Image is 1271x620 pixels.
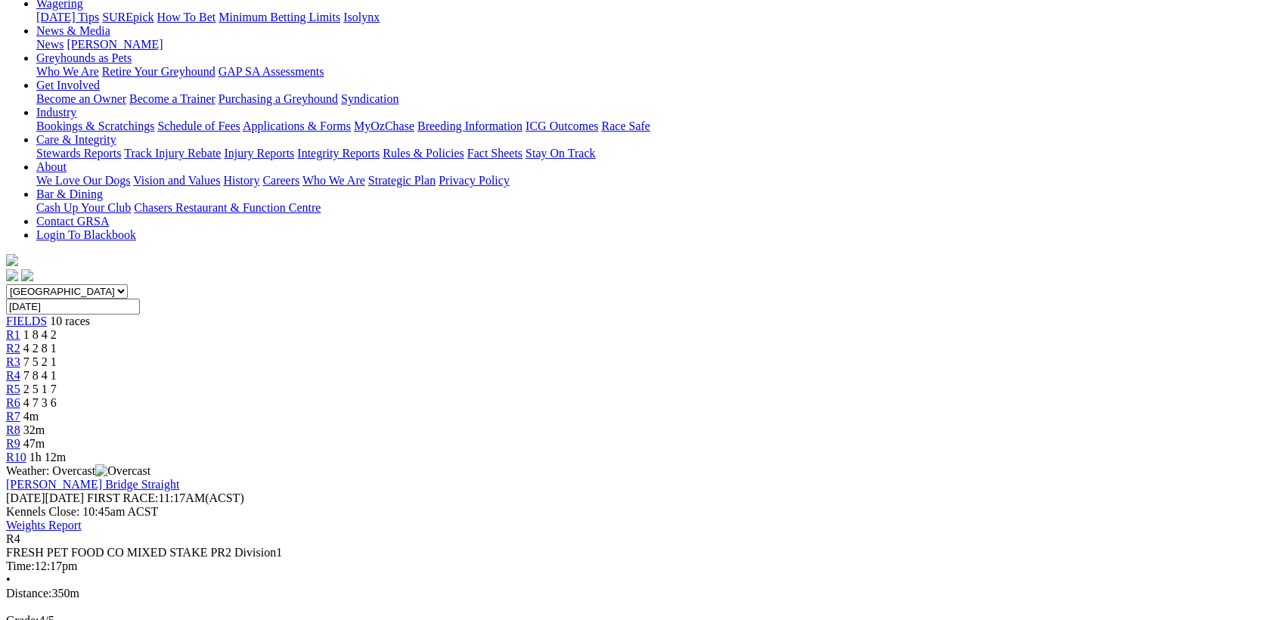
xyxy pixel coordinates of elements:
a: Contact GRSA [36,215,109,228]
a: GAP SA Assessments [219,65,324,78]
a: News & Media [36,24,110,37]
div: About [36,174,1265,188]
span: R4 [6,532,20,545]
span: FIRST RACE: [87,491,158,504]
a: Vision and Values [133,174,220,187]
a: Strategic Plan [368,174,436,187]
a: We Love Our Dogs [36,174,130,187]
a: Breeding Information [417,119,522,132]
a: SUREpick [102,11,153,23]
div: Bar & Dining [36,201,1265,215]
span: 4 7 3 6 [23,396,57,409]
a: R9 [6,437,20,450]
span: [DATE] [6,491,45,504]
a: Stewards Reports [36,147,121,160]
span: 7 8 4 1 [23,369,57,382]
a: R3 [6,355,20,368]
img: twitter.svg [21,269,33,281]
div: Care & Integrity [36,147,1265,160]
a: R2 [6,342,20,355]
a: History [223,174,259,187]
a: Who We Are [302,174,365,187]
div: Kennels Close: 10:45am ACST [6,505,1265,519]
a: R7 [6,410,20,423]
a: Rules & Policies [383,147,464,160]
a: Minimum Betting Limits [219,11,340,23]
a: Track Injury Rebate [124,147,221,160]
span: 1 8 4 2 [23,328,57,341]
span: Distance: [6,587,51,600]
a: Privacy Policy [439,174,510,187]
a: Stay On Track [525,147,595,160]
span: 4m [23,410,39,423]
a: Become an Owner [36,92,126,105]
a: Cash Up Your Club [36,201,131,214]
span: • [6,573,11,586]
a: Greyhounds as Pets [36,51,132,64]
span: 32m [23,423,45,436]
span: 4 2 8 1 [23,342,57,355]
a: Bar & Dining [36,188,103,200]
a: Schedule of Fees [157,119,240,132]
span: [DATE] [6,491,84,504]
a: FIELDS [6,315,47,327]
a: Integrity Reports [297,147,380,160]
a: Syndication [341,92,398,105]
a: Careers [262,174,299,187]
a: Get Involved [36,79,100,91]
div: 12:17pm [6,560,1265,573]
div: 350m [6,587,1265,600]
a: R5 [6,383,20,395]
span: Time: [6,560,35,572]
a: Chasers Restaurant & Function Centre [134,201,321,214]
a: Care & Integrity [36,133,116,146]
a: ICG Outcomes [525,119,598,132]
a: R4 [6,369,20,382]
div: Industry [36,119,1265,133]
a: Injury Reports [224,147,294,160]
a: R8 [6,423,20,436]
a: Weights Report [6,519,82,532]
div: Get Involved [36,92,1265,106]
span: Weather: Overcast [6,464,150,477]
a: Fact Sheets [467,147,522,160]
img: logo-grsa-white.png [6,254,18,266]
span: 10 races [50,315,90,327]
span: 1h 12m [29,451,66,463]
img: Overcast [95,464,150,478]
span: 2 5 1 7 [23,383,57,395]
a: Login To Blackbook [36,228,136,241]
a: Industry [36,106,76,119]
span: 7 5 2 1 [23,355,57,368]
a: [PERSON_NAME] [67,38,163,51]
a: Race Safe [601,119,649,132]
a: R6 [6,396,20,409]
a: R1 [6,328,20,341]
a: Bookings & Scratchings [36,119,154,132]
img: facebook.svg [6,269,18,281]
a: Retire Your Greyhound [102,65,215,78]
a: MyOzChase [354,119,414,132]
a: Become a Trainer [129,92,215,105]
a: Applications & Forms [243,119,351,132]
div: Wagering [36,11,1265,24]
a: Who We Are [36,65,99,78]
div: Greyhounds as Pets [36,65,1265,79]
a: Purchasing a Greyhound [219,92,338,105]
input: Select date [6,299,140,315]
a: How To Bet [157,11,216,23]
a: R10 [6,451,26,463]
span: 11:17AM(ACST) [87,491,244,504]
a: News [36,38,64,51]
a: Isolynx [343,11,380,23]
